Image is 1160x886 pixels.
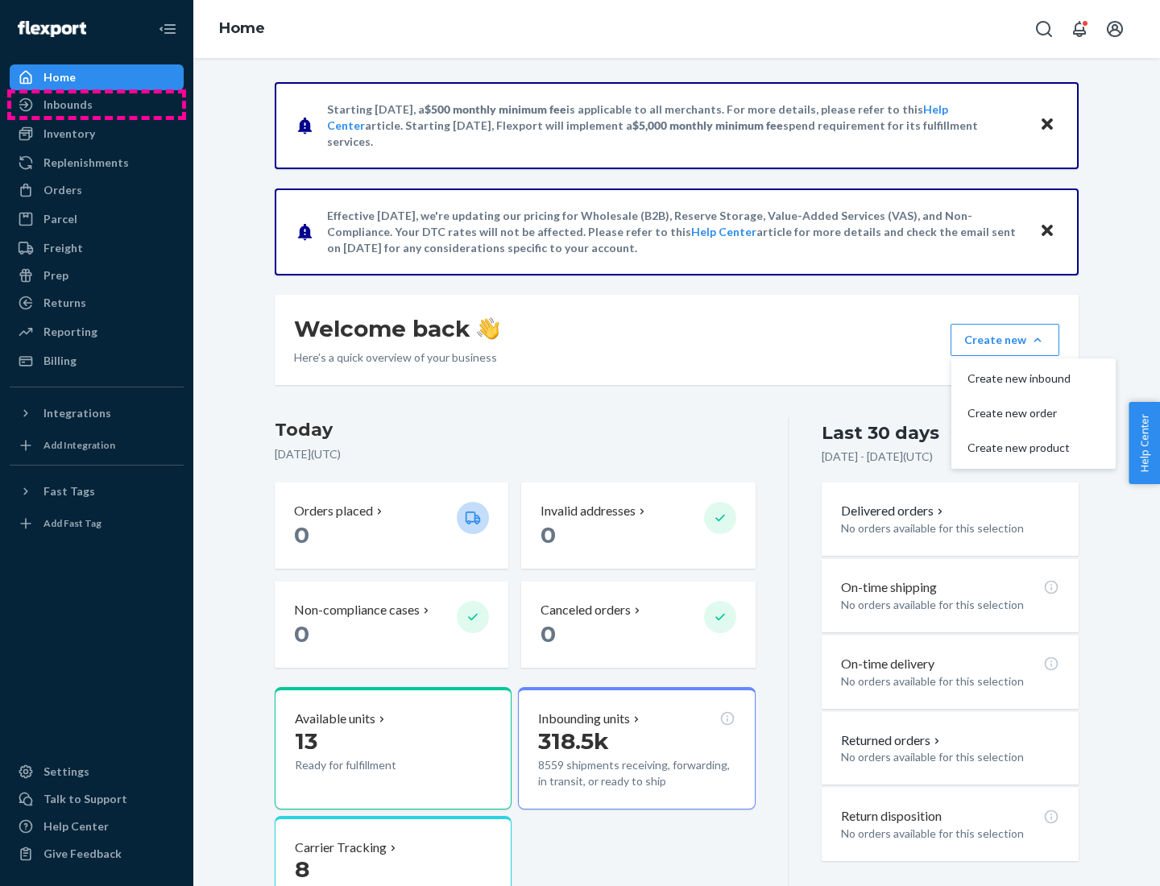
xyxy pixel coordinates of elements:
[294,620,309,648] span: 0
[841,502,947,520] button: Delivered orders
[1037,220,1058,243] button: Close
[10,348,184,374] a: Billing
[10,121,184,147] a: Inventory
[10,150,184,176] a: Replenishments
[10,841,184,867] button: Give Feedback
[327,208,1024,256] p: Effective [DATE], we're updating our pricing for Wholesale (B2B), Reserve Storage, Value-Added Se...
[425,102,566,116] span: $500 monthly minimum fee
[538,727,609,755] span: 318.5k
[10,511,184,536] a: Add Fast Tag
[151,13,184,45] button: Close Navigation
[951,324,1059,356] button: Create newCreate new inboundCreate new orderCreate new product
[43,69,76,85] div: Home
[43,295,86,311] div: Returns
[538,757,735,789] p: 8559 shipments receiving, forwarding, in transit, or ready to ship
[10,290,184,316] a: Returns
[967,442,1071,453] span: Create new product
[295,838,387,857] p: Carrier Tracking
[10,400,184,426] button: Integrations
[295,727,317,755] span: 13
[10,64,184,90] a: Home
[275,687,512,809] button: Available units13Ready for fulfillment
[632,118,783,132] span: $5,000 monthly minimum fee
[691,225,756,238] a: Help Center
[10,433,184,458] a: Add Integration
[295,710,375,728] p: Available units
[43,818,109,834] div: Help Center
[841,731,943,750] button: Returned orders
[43,438,115,452] div: Add Integration
[10,478,184,504] button: Fast Tags
[955,362,1112,396] button: Create new inbound
[43,405,111,421] div: Integrations
[294,521,309,549] span: 0
[841,597,1059,613] p: No orders available for this selection
[841,655,934,673] p: On-time delivery
[841,807,942,826] p: Return disposition
[541,521,556,549] span: 0
[43,764,89,780] div: Settings
[967,408,1071,419] span: Create new order
[43,516,101,530] div: Add Fast Tag
[822,449,933,465] p: [DATE] - [DATE] ( UTC )
[955,396,1112,431] button: Create new order
[275,482,508,569] button: Orders placed 0
[1028,13,1060,45] button: Open Search Box
[10,177,184,203] a: Orders
[294,601,420,619] p: Non-compliance cases
[538,710,630,728] p: Inbounding units
[541,502,636,520] p: Invalid addresses
[841,673,1059,689] p: No orders available for this selection
[841,826,1059,842] p: No orders available for this selection
[43,240,83,256] div: Freight
[10,319,184,345] a: Reporting
[10,235,184,261] a: Freight
[521,482,755,569] button: Invalid addresses 0
[43,126,95,142] div: Inventory
[294,502,373,520] p: Orders placed
[43,846,122,862] div: Give Feedback
[1063,13,1096,45] button: Open notifications
[841,520,1059,536] p: No orders available for this selection
[955,431,1112,466] button: Create new product
[275,417,756,443] h3: Today
[206,6,278,52] ol: breadcrumbs
[295,855,309,883] span: 8
[841,578,937,597] p: On-time shipping
[295,757,444,773] p: Ready for fulfillment
[43,211,77,227] div: Parcel
[43,267,68,284] div: Prep
[477,317,499,340] img: hand-wave emoji
[43,324,97,340] div: Reporting
[43,182,82,198] div: Orders
[219,19,265,37] a: Home
[822,420,939,445] div: Last 30 days
[43,483,95,499] div: Fast Tags
[43,791,127,807] div: Talk to Support
[43,353,77,369] div: Billing
[327,101,1024,150] p: Starting [DATE], a is applicable to all merchants. For more details, please refer to this article...
[10,759,184,785] a: Settings
[294,350,499,366] p: Here’s a quick overview of your business
[10,814,184,839] a: Help Center
[18,21,86,37] img: Flexport logo
[1037,114,1058,137] button: Close
[841,749,1059,765] p: No orders available for this selection
[518,687,755,809] button: Inbounding units318.5k8559 shipments receiving, forwarding, in transit, or ready to ship
[1099,13,1131,45] button: Open account menu
[1129,402,1160,484] button: Help Center
[541,620,556,648] span: 0
[43,97,93,113] div: Inbounds
[43,155,129,171] div: Replenishments
[275,582,508,668] button: Non-compliance cases 0
[521,582,755,668] button: Canceled orders 0
[275,446,756,462] p: [DATE] ( UTC )
[10,786,184,812] a: Talk to Support
[967,373,1071,384] span: Create new inbound
[10,206,184,232] a: Parcel
[10,263,184,288] a: Prep
[10,92,184,118] a: Inbounds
